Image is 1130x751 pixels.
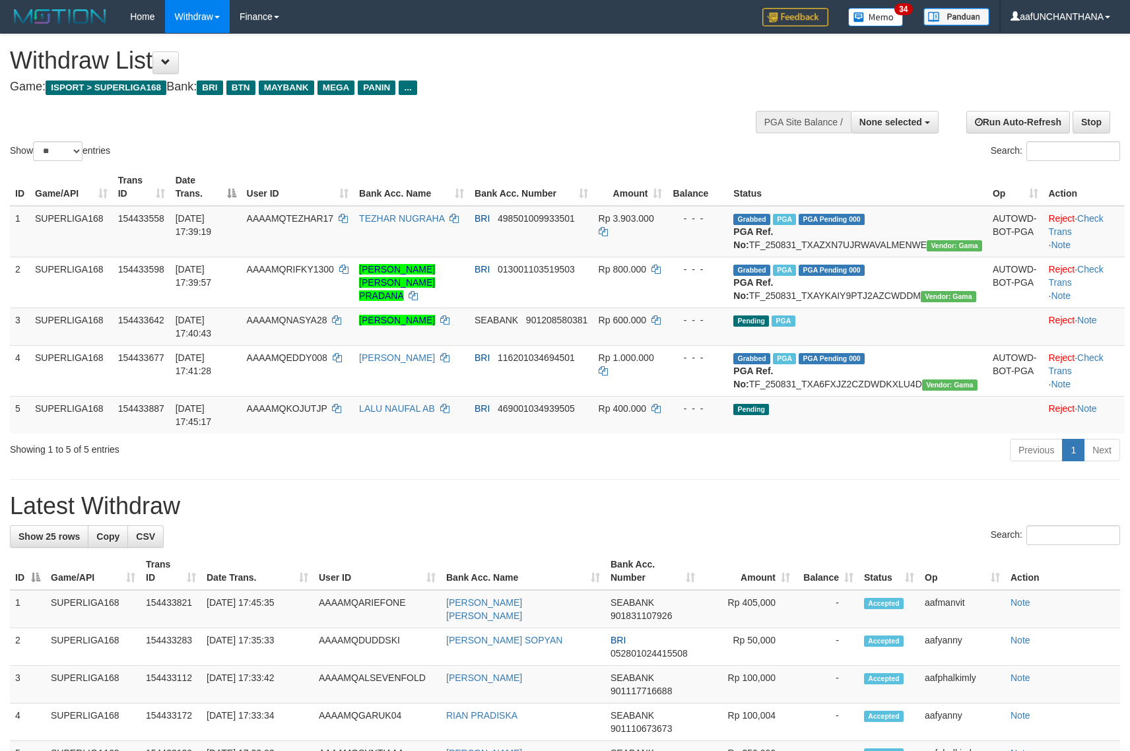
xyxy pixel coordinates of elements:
[10,703,46,741] td: 4
[475,315,518,325] span: SEABANK
[314,590,441,628] td: AAAAMQARIEFONE
[18,531,80,542] span: Show 25 rows
[611,648,688,659] span: Copy 052801024415508 to clipboard
[359,403,435,414] a: LALU NAUFAL AB
[170,168,242,206] th: Date Trans.: activate to sort column descending
[359,264,435,301] a: [PERSON_NAME] [PERSON_NAME] PRADANA
[1084,439,1120,461] a: Next
[611,610,672,621] span: Copy 901831107926 to clipboard
[498,213,575,224] span: Copy 498501009933501 to clipboard
[1049,403,1075,414] a: Reject
[611,710,654,721] span: SEABANK
[201,703,314,741] td: [DATE] 17:33:34
[923,8,989,26] img: panduan.png
[113,168,170,206] th: Trans ID: activate to sort column ascending
[127,525,164,548] a: CSV
[10,168,30,206] th: ID
[611,635,626,645] span: BRI
[599,264,646,275] span: Rp 800.000
[795,703,859,741] td: -
[317,81,355,95] span: MEGA
[247,213,333,224] span: AAAAMQTEZHAR17
[1011,635,1030,645] a: Note
[1026,525,1120,545] input: Search:
[30,345,113,396] td: SUPERLIGA168
[795,666,859,703] td: -
[10,308,30,345] td: 3
[475,213,490,224] span: BRI
[10,141,110,161] label: Show entries
[247,403,327,414] span: AAAAMQKOJUTJP
[772,315,795,327] span: Marked by aafounsreynich
[354,168,469,206] th: Bank Acc. Name: activate to sort column ascending
[673,212,723,225] div: - - -
[1077,315,1097,325] a: Note
[919,552,1005,590] th: Op: activate to sort column ascending
[526,315,587,325] span: Copy 901208580381 to clipboard
[795,552,859,590] th: Balance: activate to sort column ascending
[118,213,164,224] span: 154433558
[358,81,395,95] span: PANIN
[728,206,987,257] td: TF_250831_TXAZXN7UJRWAVALMENWE
[773,214,796,225] span: Marked by aafounsreynich
[46,628,141,666] td: SUPERLIGA168
[314,552,441,590] th: User ID: activate to sort column ascending
[176,213,212,237] span: [DATE] 17:39:19
[733,366,773,389] b: PGA Ref. No:
[1026,141,1120,161] input: Search:
[795,590,859,628] td: -
[10,257,30,308] td: 2
[728,345,987,396] td: TF_250831_TXA6FXJZ2CZDWDKXLU4D
[136,531,155,542] span: CSV
[176,403,212,427] span: [DATE] 17:45:17
[1051,290,1071,301] a: Note
[10,345,30,396] td: 4
[673,351,723,364] div: - - -
[226,81,255,95] span: BTN
[399,81,416,95] span: ...
[176,264,212,288] span: [DATE] 17:39:57
[894,3,912,15] span: 34
[30,168,113,206] th: Game/API: activate to sort column ascending
[851,111,939,133] button: None selected
[10,48,740,74] h1: Withdraw List
[30,206,113,257] td: SUPERLIGA168
[498,352,575,363] span: Copy 116201034694501 to clipboard
[611,723,672,734] span: Copy 901110673673 to clipboard
[799,353,865,364] span: PGA Pending
[921,291,976,302] span: Vendor URL: https://trx31.1velocity.biz
[864,636,904,647] span: Accepted
[599,352,654,363] span: Rp 1.000.000
[733,265,770,276] span: Grabbed
[700,552,795,590] th: Amount: activate to sort column ascending
[1077,403,1097,414] a: Note
[10,493,1120,519] h1: Latest Withdraw
[201,590,314,628] td: [DATE] 17:45:35
[446,597,522,621] a: [PERSON_NAME] [PERSON_NAME]
[667,168,728,206] th: Balance
[611,672,654,683] span: SEABANK
[314,703,441,741] td: AAAAMQGARUK04
[966,111,1070,133] a: Run Auto-Refresh
[859,552,919,590] th: Status: activate to sort column ascending
[1049,264,1075,275] a: Reject
[773,265,796,276] span: Marked by aafounsreynich
[991,141,1120,161] label: Search:
[446,672,522,683] a: [PERSON_NAME]
[1044,206,1125,257] td: · ·
[673,313,723,327] div: - - -
[773,353,796,364] span: Marked by aafsengchandara
[10,525,88,548] a: Show 25 rows
[1049,213,1075,224] a: Reject
[314,666,441,703] td: AAAAMQALSEVENFOLD
[10,7,110,26] img: MOTION_logo.png
[728,257,987,308] td: TF_250831_TXAYKAIY9PTJ2AZCWDDM
[733,226,773,250] b: PGA Ref. No:
[1044,345,1125,396] td: · ·
[46,552,141,590] th: Game/API: activate to sort column ascending
[987,257,1044,308] td: AUTOWD-BOT-PGA
[176,352,212,376] span: [DATE] 17:41:28
[599,213,654,224] span: Rp 3.903.000
[118,352,164,363] span: 154433677
[10,81,740,94] h4: Game: Bank:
